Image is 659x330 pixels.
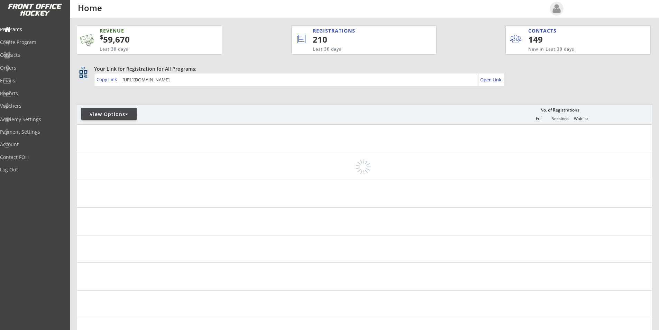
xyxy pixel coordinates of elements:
[538,108,581,113] div: No. of Registrations
[529,116,549,121] div: Full
[100,34,201,45] div: 59,670
[100,46,189,52] div: Last 30 days
[79,65,87,70] div: qr
[94,65,631,72] div: Your Link for Registration for All Programs:
[570,116,591,121] div: Waitlist
[528,27,560,34] div: CONTACTS
[480,77,502,83] div: Open Link
[81,111,137,118] div: View Options
[100,27,189,34] div: REVENUE
[313,34,414,45] div: 210
[550,116,570,121] div: Sessions
[528,34,571,45] div: 149
[97,76,118,82] div: Copy Link
[528,46,619,52] div: New in Last 30 days
[313,46,409,52] div: Last 30 days
[100,33,103,41] sup: $
[78,69,89,79] button: qr_code
[480,75,502,84] a: Open Link
[313,27,405,34] div: REGISTRATIONS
